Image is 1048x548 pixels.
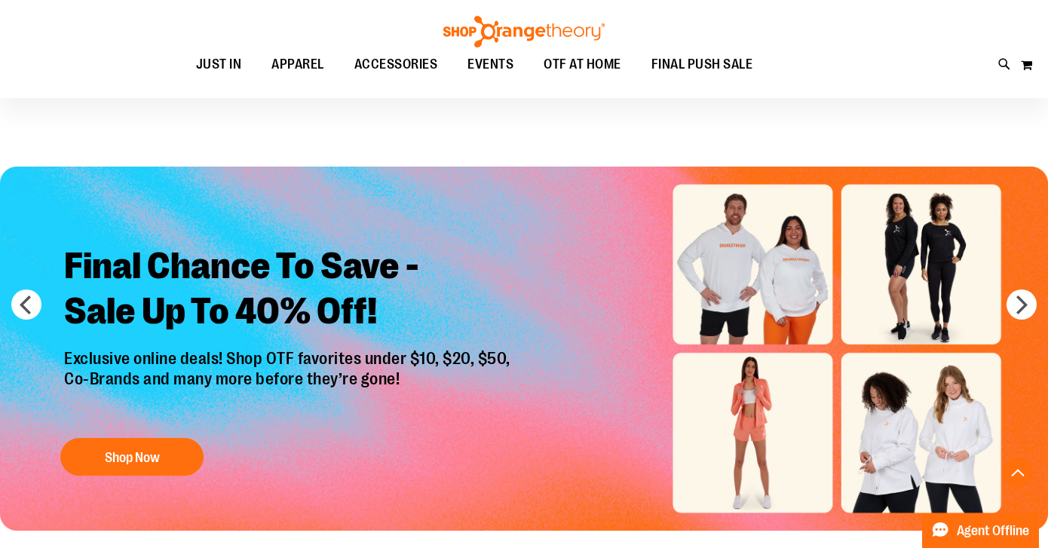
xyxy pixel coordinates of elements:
[271,47,324,81] span: APPAREL
[922,513,1039,548] button: Agent Offline
[957,524,1029,538] span: Agent Offline
[1003,458,1033,488] button: Back To Top
[181,47,257,82] a: JUST IN
[256,47,339,82] a: APPAREL
[529,47,636,82] a: OTF AT HOME
[441,16,607,47] img: Shop Orangetheory
[53,349,526,423] p: Exclusive online deals! Shop OTF favorites under $10, $20, $50, Co-Brands and many more before th...
[544,47,621,81] span: OTF AT HOME
[636,47,768,82] a: FINAL PUSH SALE
[354,47,438,81] span: ACCESSORIES
[53,232,526,483] a: Final Chance To Save -Sale Up To 40% Off! Exclusive online deals! Shop OTF favorites under $10, $...
[196,47,242,81] span: JUST IN
[60,438,204,476] button: Shop Now
[651,47,753,81] span: FINAL PUSH SALE
[467,47,513,81] span: EVENTS
[11,289,41,320] button: prev
[339,47,453,82] a: ACCESSORIES
[1007,289,1037,320] button: next
[53,232,526,349] h2: Final Chance To Save - Sale Up To 40% Off!
[452,47,529,82] a: EVENTS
